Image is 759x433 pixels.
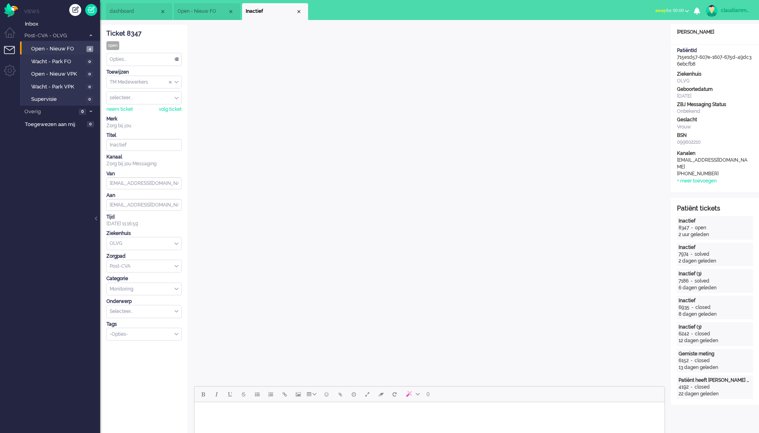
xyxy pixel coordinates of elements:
button: 0 [423,387,433,401]
div: 6 dagen geleden [679,285,751,291]
span: away [655,8,666,13]
div: - [689,304,695,311]
button: Italic [210,387,223,401]
span: Inactief [246,8,296,15]
div: - [689,278,695,285]
div: Inactief [679,244,751,251]
a: Wacht - Park VPK 0 [23,82,99,91]
li: awayfor 00:00 [651,2,694,20]
div: Inactief [679,218,751,225]
a: Inbox [23,19,100,28]
div: 4192 [679,384,689,391]
div: Creëer ticket [69,4,81,16]
span: 0 [79,109,86,115]
li: View [174,3,240,20]
div: Close tab [160,8,166,15]
span: 0 [86,96,93,102]
div: Ziekenhuis [677,71,753,78]
div: 715e1d57-607e-1607-675d-49dc36ebcfb8 [671,47,759,68]
button: awayfor 00:00 [651,5,694,16]
button: Numbered list [264,387,278,401]
div: Zorg bij jou Messaging [106,160,182,167]
div: Categorie [106,275,182,282]
div: - [689,331,695,337]
div: Zorgpad [106,253,182,260]
div: - [689,357,695,364]
div: closed [695,304,711,311]
button: Emoticons [320,387,333,401]
img: avatar [706,5,718,17]
span: 0 [86,84,93,90]
span: Inbox [25,20,100,28]
a: Omnidesk [4,5,18,11]
div: Inactief [679,297,751,304]
span: 0 [86,71,93,77]
span: Wacht - Park VPK [31,83,84,91]
div: Kanaal [106,154,182,160]
div: 099602210 [677,139,753,146]
div: Ziekenhuis [106,230,182,237]
div: 22 dagen geleden [679,391,751,397]
div: Assign Group [106,76,182,89]
div: Onderwerp [106,298,182,305]
div: - [689,225,695,231]
div: solved [695,251,709,258]
div: 13 dagen geleden [679,364,751,371]
div: Ticket 8347 [106,29,182,38]
div: Van [106,170,182,177]
button: Fullscreen [360,387,374,401]
div: open [106,41,119,50]
span: 4 [86,46,93,52]
div: closed [695,331,710,337]
button: Strikethrough [237,387,250,401]
div: 2 dagen geleden [679,258,751,265]
div: Close tab [296,8,302,15]
div: 8 dagen geleden [679,311,751,318]
button: Delay message [347,387,360,401]
li: Dashboard menu [4,27,22,45]
div: closed [695,357,710,364]
div: [PHONE_NUMBER] [677,170,749,177]
div: Toewijzen [106,69,182,76]
button: Table [305,387,320,401]
div: 7186 [679,278,689,285]
div: Close tab [228,8,234,15]
div: Patiënt heeft [PERSON_NAME] nog niet geactiveerd. Herinnering 1 [679,377,751,384]
a: Open - Nieuw FO 4 [23,44,99,53]
div: Patiënt tickets [677,204,753,213]
div: open [695,225,706,231]
span: 0 [427,391,430,397]
div: 6242 [679,331,689,337]
a: Quick Ticket [85,4,97,16]
button: Insert/edit image [291,387,305,401]
div: [PERSON_NAME] [671,29,759,36]
button: Bullet list [250,387,264,401]
div: closed [695,384,710,391]
img: flow_omnibird.svg [4,3,18,17]
div: claudiammsc [721,6,751,14]
a: Wacht - Park FO 0 [23,57,99,66]
span: Toegewezen aan mij [25,121,84,128]
div: 2 uur geleden [679,231,751,238]
span: dashboard [110,8,160,15]
div: Tags [106,321,182,328]
span: 0 [86,59,93,65]
div: 12 dagen geleden [679,337,751,344]
div: Assign User [106,91,182,104]
div: OLVG [677,78,753,84]
div: - [689,251,695,258]
div: neem ticket [106,106,133,113]
span: Supervisie [31,96,84,103]
div: 6935 [679,304,689,311]
div: ZBJ Messaging Status [677,101,753,108]
div: + meer toevoegen [677,178,717,184]
div: - [689,384,695,391]
div: Geslacht [677,116,753,123]
span: 0 [87,121,94,127]
div: BSN [677,132,753,139]
span: Post-CVA - OLVG [23,32,85,40]
span: Open - Nieuw VPK [31,70,84,78]
div: Zorg bij jou [106,122,182,129]
div: volg ticket [159,106,182,113]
